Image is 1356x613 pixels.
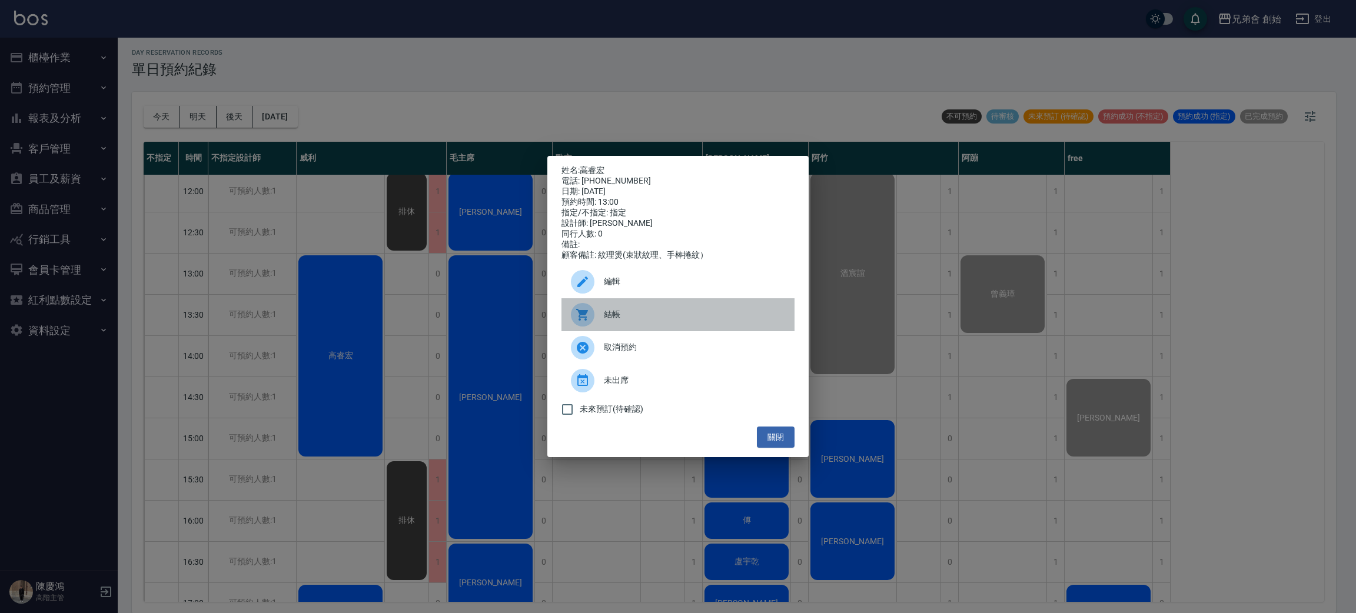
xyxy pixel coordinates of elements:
[561,208,795,218] div: 指定/不指定: 指定
[580,165,604,175] a: 高睿宏
[561,331,795,364] div: 取消預約
[604,374,785,387] span: 未出席
[561,229,795,239] div: 同行人數: 0
[561,165,795,176] p: 姓名:
[604,275,785,288] span: 編輯
[604,308,785,321] span: 結帳
[561,239,795,250] div: 備註:
[561,197,795,208] div: 預約時間: 13:00
[561,298,795,331] a: 結帳
[561,250,795,261] div: 顧客備註: 紋理燙(束狀紋理、手棒捲紋）
[561,265,795,298] div: 編輯
[561,186,795,197] div: 日期: [DATE]
[561,364,795,397] div: 未出席
[561,218,795,229] div: 設計師: [PERSON_NAME]
[604,341,785,354] span: 取消預約
[757,427,795,448] button: 關閉
[580,403,643,415] span: 未來預訂(待確認)
[561,176,795,186] div: 電話: [PHONE_NUMBER]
